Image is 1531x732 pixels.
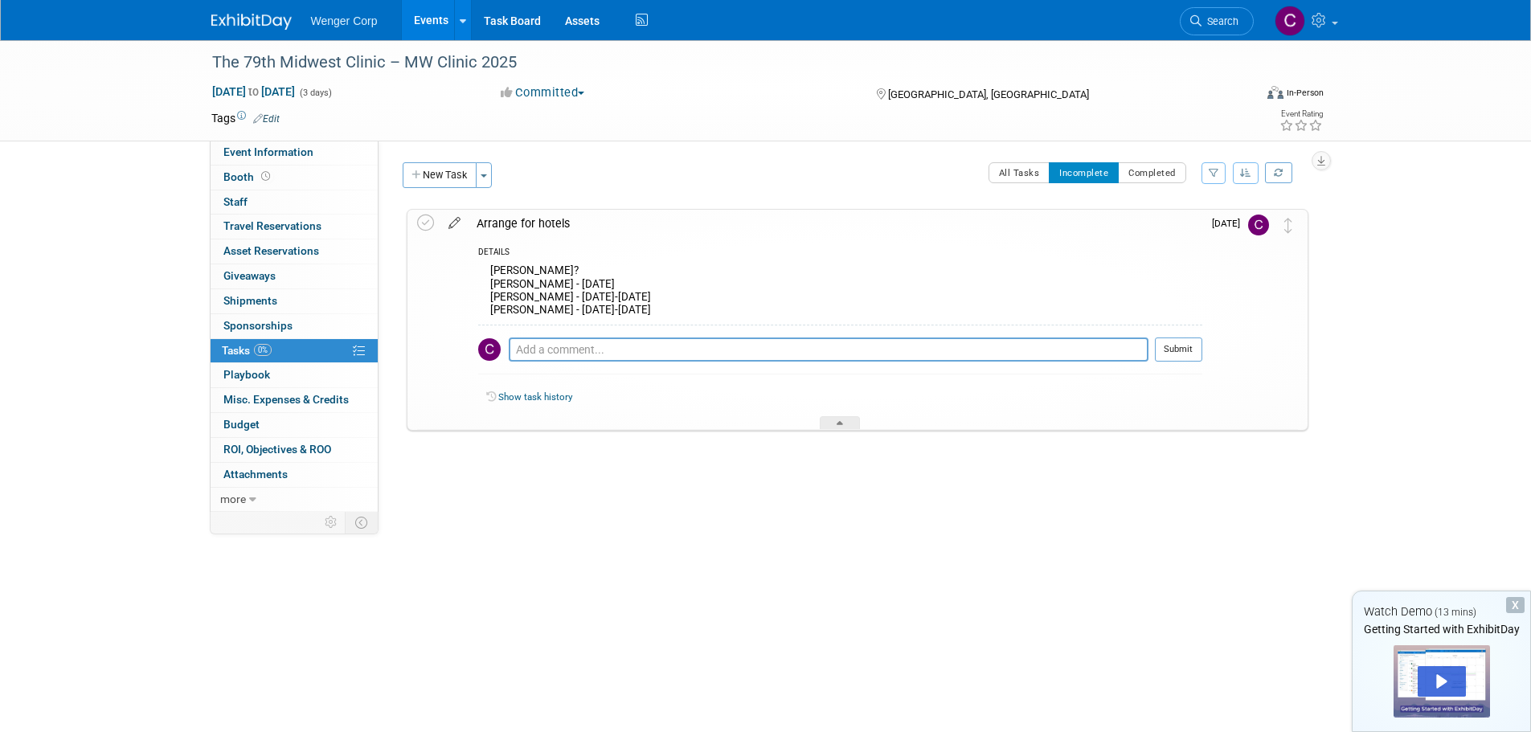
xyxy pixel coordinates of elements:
[211,339,378,363] a: Tasks0%
[478,338,501,361] img: Cynde Bock
[258,170,273,182] span: Booth not reserved yet
[1265,162,1292,183] a: Refresh
[478,247,1202,260] div: DETAILS
[1155,337,1202,362] button: Submit
[345,512,378,533] td: Toggle Event Tabs
[498,391,572,403] a: Show task history
[989,162,1050,183] button: All Tasks
[223,195,248,208] span: Staff
[1201,15,1238,27] span: Search
[1279,110,1323,118] div: Event Rating
[223,219,321,232] span: Travel Reservations
[211,190,378,215] a: Staff
[211,289,378,313] a: Shipments
[403,162,477,188] button: New Task
[1435,607,1476,618] span: (13 mins)
[223,368,270,381] span: Playbook
[211,215,378,239] a: Travel Reservations
[211,239,378,264] a: Asset Reservations
[223,269,276,282] span: Giveaways
[211,166,378,190] a: Booth
[298,88,332,98] span: (3 days)
[478,260,1202,324] div: [PERSON_NAME]? [PERSON_NAME] - [DATE] [PERSON_NAME] - [DATE]-[DATE] [PERSON_NAME] - [DATE]-[DATE]
[211,388,378,412] a: Misc. Expenses & Credits
[317,512,346,533] td: Personalize Event Tab Strip
[223,244,319,257] span: Asset Reservations
[211,110,280,126] td: Tags
[223,170,273,183] span: Booth
[1049,162,1119,183] button: Incomplete
[211,141,378,165] a: Event Information
[1418,666,1466,697] div: Play
[222,344,272,357] span: Tasks
[220,493,246,505] span: more
[223,319,293,332] span: Sponsorships
[211,488,378,512] a: more
[223,418,260,431] span: Budget
[253,113,280,125] a: Edit
[223,443,331,456] span: ROI, Objectives & ROO
[1118,162,1186,183] button: Completed
[888,88,1089,100] span: [GEOGRAPHIC_DATA], [GEOGRAPHIC_DATA]
[211,438,378,462] a: ROI, Objectives & ROO
[1286,87,1324,99] div: In-Person
[1284,218,1292,233] i: Move task
[223,393,349,406] span: Misc. Expenses & Credits
[469,210,1202,237] div: Arrange for hotels
[223,145,313,158] span: Event Information
[207,48,1230,77] div: The 79th Midwest Clinic – MW Clinic 2025
[1267,86,1283,99] img: Format-Inperson.png
[211,14,292,30] img: ExhibitDay
[211,264,378,288] a: Giveaways
[223,468,288,481] span: Attachments
[211,413,378,437] a: Budget
[1275,6,1305,36] img: Cynde Bock
[311,14,378,27] span: Wenger Corp
[1248,215,1269,235] img: Cynde Bock
[211,84,296,99] span: [DATE] [DATE]
[1212,218,1248,229] span: [DATE]
[1506,597,1525,613] div: Dismiss
[440,216,469,231] a: edit
[1353,621,1530,637] div: Getting Started with ExhibitDay
[495,84,591,101] button: Committed
[1159,84,1324,108] div: Event Format
[246,85,261,98] span: to
[1180,7,1254,35] a: Search
[254,344,272,356] span: 0%
[1353,603,1530,620] div: Watch Demo
[211,463,378,487] a: Attachments
[223,294,277,307] span: Shipments
[211,363,378,387] a: Playbook
[211,314,378,338] a: Sponsorships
